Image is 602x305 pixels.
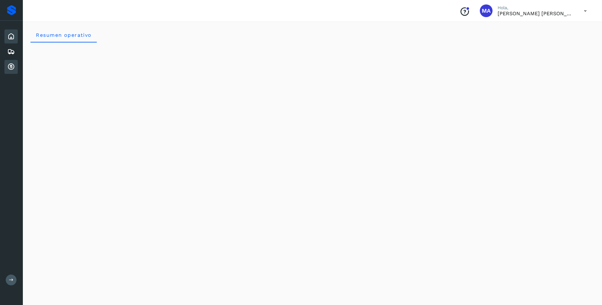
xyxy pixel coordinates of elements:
[4,60,18,74] div: Cuentas por cobrar
[498,5,574,10] p: Hola,
[4,45,18,59] div: Embarques
[4,29,18,43] div: Inicio
[498,10,574,16] p: MIGUEL ANGEL HERRERA BATRES
[36,32,92,38] span: Resumen operativo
